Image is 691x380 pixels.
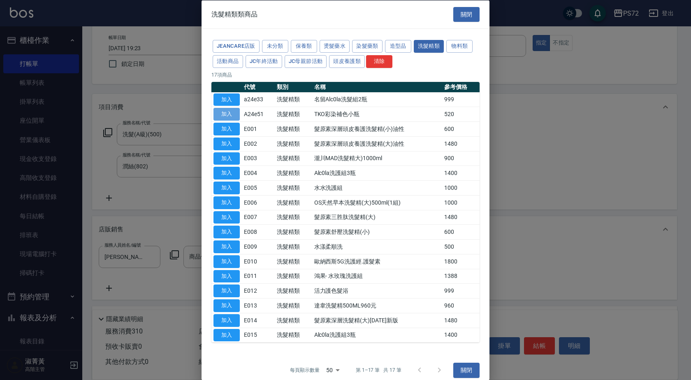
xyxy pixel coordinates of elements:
[312,254,443,269] td: 歐納西斯5G洗護經.護髮素
[275,151,312,166] td: 洗髮精類
[211,10,257,18] span: 洗髮精類類商品
[275,195,312,210] td: 洗髮精類
[446,40,473,53] button: 物料類
[285,55,327,68] button: JC母親節活動
[442,92,480,107] td: 999
[213,182,240,194] button: 加入
[242,328,275,343] td: E015
[242,224,275,239] td: E008
[275,136,312,151] td: 洗髮精類
[211,71,480,78] p: 17 項商品
[242,92,275,107] td: a24e33
[275,107,312,121] td: 洗髮精類
[262,40,288,53] button: 未分類
[442,224,480,239] td: 600
[442,195,480,210] td: 1000
[275,283,312,298] td: 洗髮精類
[442,328,480,343] td: 1400
[312,269,443,284] td: 鴻果- 水玫瑰洗護組
[275,92,312,107] td: 洗髮精類
[275,239,312,254] td: 洗髮精類
[213,196,240,209] button: 加入
[242,239,275,254] td: E009
[356,366,401,374] p: 第 1–17 筆 共 17 筆
[290,366,320,374] p: 每頁顯示數量
[312,92,443,107] td: 名留Alc0la洗髮組2瓶
[246,55,282,68] button: JC年終活動
[312,328,443,343] td: Alc0la洗護組3瓶
[213,226,240,238] button: 加入
[442,313,480,328] td: 1480
[213,167,240,180] button: 加入
[242,283,275,298] td: E012
[312,298,443,313] td: 達韋洗髮精500ML960元
[453,363,480,378] button: 關閉
[442,166,480,180] td: 1400
[242,180,275,195] td: E005
[442,254,480,269] td: 1800
[312,224,443,239] td: 髮原素舒壓洗髮精(小)
[213,255,240,268] button: 加入
[442,298,480,313] td: 960
[275,298,312,313] td: 洗髮精類
[242,269,275,284] td: E011
[442,121,480,136] td: 600
[312,180,443,195] td: 水水洗護組
[242,210,275,225] td: E007
[291,40,317,53] button: 保養類
[312,239,443,254] td: 水漾柔順洗
[312,151,443,166] td: 瀧川MAD洗髮精大)1000ml
[275,121,312,136] td: 洗髮精類
[312,210,443,225] td: 髮原素三胜肽洗髮精(大)
[442,107,480,121] td: 520
[275,254,312,269] td: 洗髮精類
[329,55,365,68] button: 頭皮養護類
[442,151,480,166] td: 900
[312,82,443,92] th: 名稱
[442,283,480,298] td: 999
[414,40,444,53] button: 洗髮精類
[312,166,443,180] td: Alc0la洗護組3瓶
[275,166,312,180] td: 洗髮精類
[312,121,443,136] td: 髮原素深層頭皮養護洗髮精(小)油性
[366,55,392,68] button: 清除
[442,239,480,254] td: 500
[213,240,240,253] button: 加入
[320,40,350,53] button: 燙髮藥水
[213,314,240,326] button: 加入
[275,328,312,343] td: 洗髮精類
[442,269,480,284] td: 1388
[352,40,383,53] button: 染髮藥類
[275,313,312,328] td: 洗髮精類
[275,210,312,225] td: 洗髮精類
[242,298,275,313] td: E013
[242,254,275,269] td: E010
[213,270,240,282] button: 加入
[242,136,275,151] td: E002
[213,93,240,106] button: 加入
[213,137,240,150] button: 加入
[242,121,275,136] td: E001
[213,329,240,341] button: 加入
[442,210,480,225] td: 1480
[213,152,240,165] button: 加入
[275,269,312,284] td: 洗髮精類
[275,224,312,239] td: 洗髮精類
[242,82,275,92] th: 代號
[213,299,240,312] button: 加入
[213,123,240,135] button: 加入
[442,180,480,195] td: 1000
[242,195,275,210] td: E006
[312,195,443,210] td: OS天然早本洗髮精(大)500ml(1組)
[242,151,275,166] td: E003
[242,313,275,328] td: E014
[213,55,243,68] button: 活動商品
[213,284,240,297] button: 加入
[385,40,411,53] button: 造型品
[312,107,443,121] td: TKO彩染補色小瓶
[312,283,443,298] td: 活力護色髮浴
[312,136,443,151] td: 髮原素深層頭皮養護洗髮精(大)油性
[442,136,480,151] td: 1480
[213,108,240,121] button: 加入
[312,313,443,328] td: 髮原素深層洗髮精(大)[DATE]新版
